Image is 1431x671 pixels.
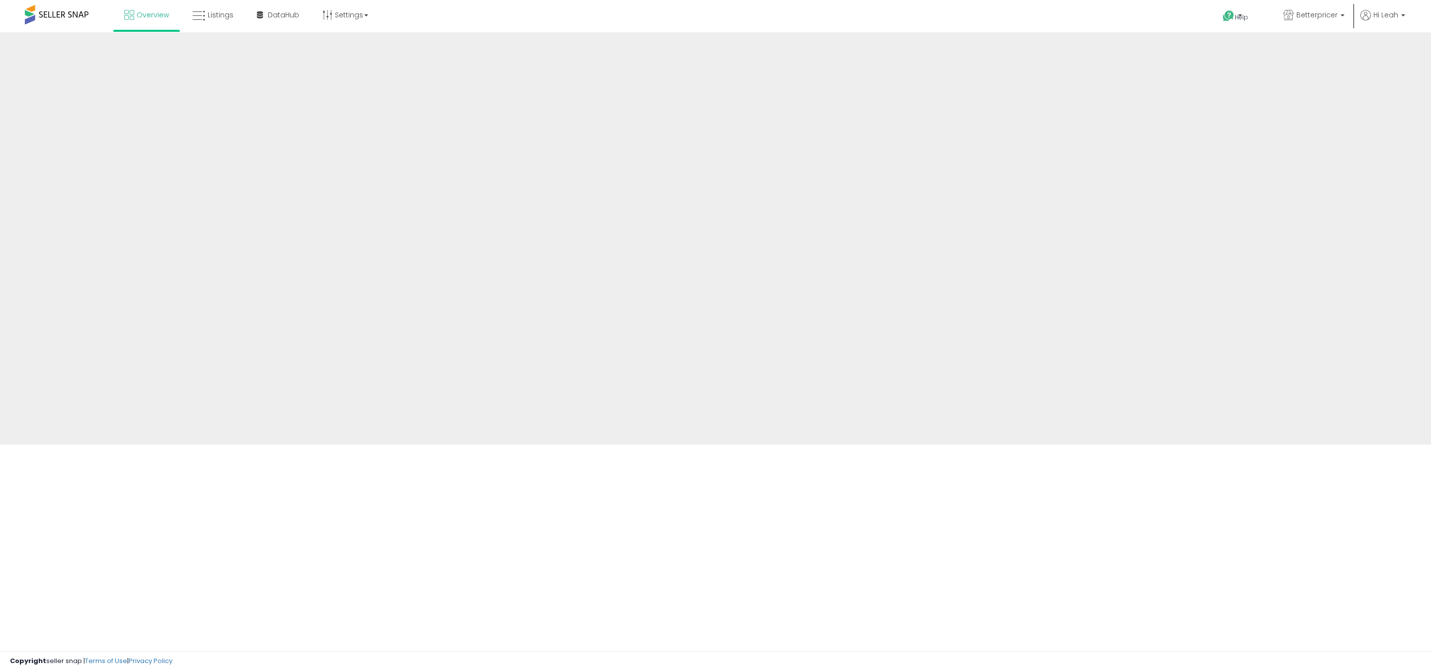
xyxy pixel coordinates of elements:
[1296,10,1338,20] span: Betterpricer
[137,10,169,20] span: Overview
[1235,13,1248,21] span: Help
[1215,2,1268,32] a: Help
[1373,10,1398,20] span: Hi Leah
[1360,10,1405,32] a: Hi Leah
[208,10,234,20] span: Listings
[268,10,299,20] span: DataHub
[1222,10,1235,22] i: Get Help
